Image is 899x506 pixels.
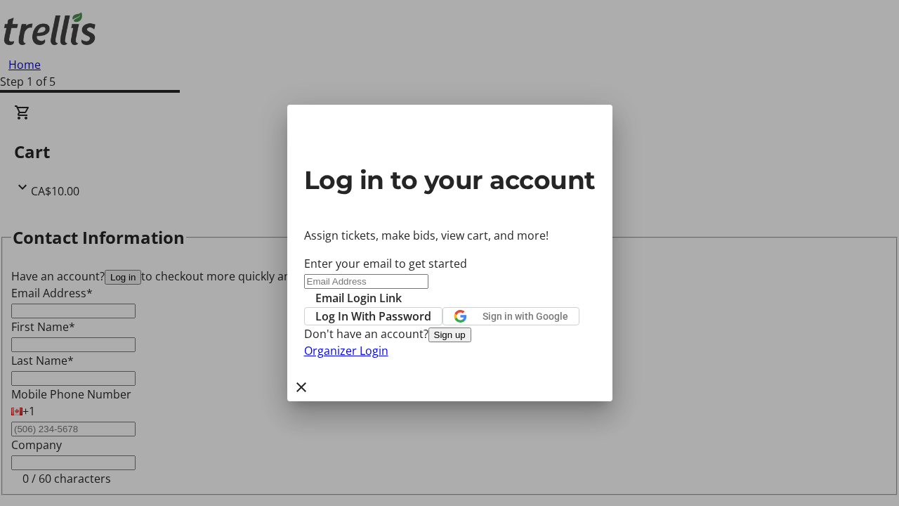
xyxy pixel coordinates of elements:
p: Assign tickets, make bids, view cart, and more! [304,227,596,244]
button: Sign up [428,327,471,342]
input: Email Address [304,274,428,289]
button: Log In With Password [304,307,442,325]
button: Email Login Link [304,290,413,306]
span: Log In With Password [315,308,431,325]
div: Don't have an account? [304,325,596,342]
h2: Log in to your account [304,161,596,199]
span: Sign in with Google [483,311,568,322]
button: Sign in with Google [442,307,579,325]
a: Organizer Login [304,343,388,358]
span: Email Login Link [315,290,402,306]
label: Enter your email to get started [304,256,467,271]
button: Close [287,373,315,401]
